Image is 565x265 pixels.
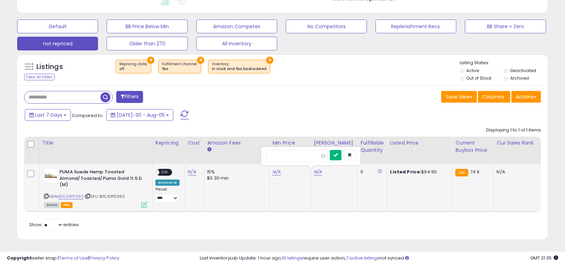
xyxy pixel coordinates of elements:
[466,68,479,73] label: Active
[159,170,170,175] span: OFF
[42,139,150,147] div: Title
[155,187,180,203] div: Preset:
[511,91,541,103] button: Actions
[89,255,119,261] a: Privacy Policy
[272,169,281,175] a: N/A
[390,169,447,175] div: $94.90
[24,74,55,80] div: Clear All Filters
[162,61,197,72] span: Fulfillment channel :
[107,37,187,50] button: Older than 270
[441,91,477,103] button: Save View
[460,60,548,66] p: Listing States:
[282,255,302,261] a: 10 listings
[466,75,491,81] label: Out of Stock
[61,202,73,208] span: FBA
[188,169,196,175] a: N/A
[212,61,267,72] span: Inventory :
[17,20,98,33] button: Default
[59,169,143,190] b: PUMA Suede Hemp Toasted Almond/Toasted/Puma Gold 11.5 D (M)
[482,93,504,100] span: Columns
[196,20,277,33] button: Amazon Competes
[44,169,147,207] div: ASIN:
[266,57,273,64] button: ×
[119,61,148,72] span: Repricing state :
[207,139,267,147] div: Amazon Fees
[107,20,187,33] button: BB Price Below Min
[119,67,148,71] div: off
[35,112,62,118] span: Last 7 Days
[117,112,165,118] span: [DATE]-30 - Aug-05
[17,37,98,50] button: not repriced
[511,75,529,81] label: Archived
[155,139,182,147] div: Repricing
[207,147,211,153] small: Amazon Fees.
[25,109,71,121] button: Last 7 Days
[44,169,58,183] img: 312MHBPsDnL._SL40_.jpg
[59,255,88,261] a: Terms of Use
[272,139,308,147] div: Min Price
[314,139,355,147] div: [PERSON_NAME]
[162,67,197,71] div: fba
[36,62,63,72] h5: Listings
[207,169,264,175] div: 15%
[470,169,480,175] span: 74.9
[212,67,267,71] div: in stock and fba backordered
[455,169,468,176] small: FBA
[314,169,322,175] a: N/A
[200,255,558,262] div: Last InventoryLab Update: 1 hour ago, require user action, not synced.
[465,20,546,33] button: BB Share = Zero
[197,57,204,64] button: ×
[360,169,382,175] div: 0
[486,127,541,134] div: Displaying 1 to 1 of 1 items
[455,139,491,154] div: Current Buybox Price
[530,255,558,261] span: 2025-08-13 21:35 GMT
[390,139,449,147] div: Listed Price
[207,175,264,181] div: $0.30 min
[29,221,79,228] span: Show: entries
[58,194,84,199] a: B0C6XPD39S
[116,91,143,103] button: Filters
[7,255,32,261] strong: Copyright
[511,68,536,73] label: Deactivated
[196,37,277,50] button: All Inventory
[106,109,173,121] button: [DATE]-30 - Aug-05
[497,169,564,175] div: N/A
[390,169,421,175] b: Listed Price:
[72,112,104,119] span: Compared to:
[346,255,379,261] a: 7 active listings
[44,202,60,208] span: All listings currently available for purchase on Amazon
[85,194,125,199] span: | SKU: B0C6XPD39S
[286,20,367,33] button: No Competitors
[155,180,180,186] div: Amazon AI
[147,57,154,64] button: ×
[478,91,510,103] button: Columns
[376,20,456,33] button: Replenishment Recs.
[360,139,384,154] div: Fulfillable Quantity
[7,255,119,262] div: seller snap | |
[188,139,201,147] div: Cost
